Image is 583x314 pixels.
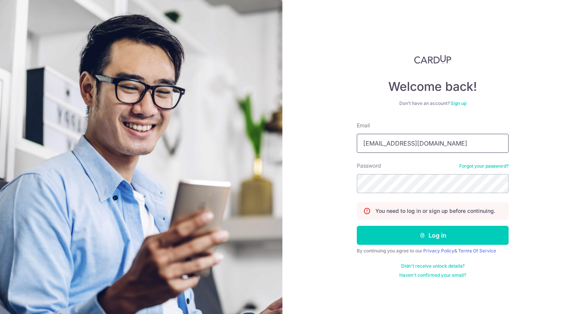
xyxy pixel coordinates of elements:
[451,100,466,106] a: Sign up
[357,134,509,153] input: Enter your Email
[357,100,509,106] div: Don’t have an account?
[401,263,465,269] a: Didn't receive unlock details?
[399,272,466,278] a: Haven't confirmed your email?
[357,226,509,245] button: Log in
[459,163,509,169] a: Forgot your password?
[357,79,509,94] h4: Welcome back!
[458,248,496,254] a: Terms Of Service
[423,248,454,254] a: Privacy Policy
[357,248,509,254] div: By continuing you agree to our &
[357,162,381,170] label: Password
[414,55,451,64] img: CardUp Logo
[357,122,370,129] label: Email
[375,207,495,215] p: You need to log in or sign up before continuing.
